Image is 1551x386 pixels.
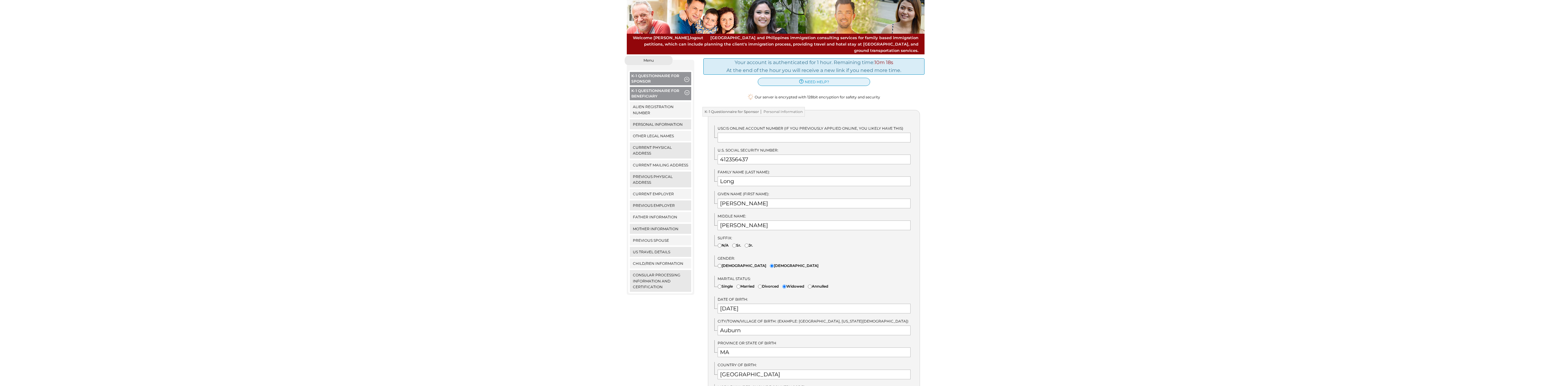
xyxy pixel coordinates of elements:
h3: K-1 Questionnaire for Sponsor [702,107,805,117]
label: Single [718,283,733,289]
button: K-1 Questionnaire for Beneficiary [630,87,691,102]
a: Child/ren Information [630,258,691,268]
input: Single [718,285,722,289]
a: Personal Information [630,119,691,129]
span: Given Name (First Name): [718,192,769,196]
a: need help? [758,78,870,86]
span: need help? [805,79,829,85]
a: Previous Physical Address [630,172,691,187]
span: U.S. Social Security Number: [718,148,778,152]
span: Date of Birth: [718,297,748,302]
input: Divorced [758,285,762,289]
span: Menu [643,59,654,62]
a: logout [690,35,703,40]
a: US Travel Details [630,247,691,257]
a: Consular Processing Information and Certification [630,270,691,292]
input: Jr. [745,244,749,248]
input: N/A [718,244,722,248]
a: Alien Registration Number [630,102,691,118]
span: Province or State of Birth [718,341,776,345]
a: Current Employer [630,189,691,199]
label: Sr. [732,242,741,248]
label: N/A [718,242,729,248]
button: Menu [624,55,673,66]
span: [GEOGRAPHIC_DATA] and Philippines immigration consulting services for family based immigration pe... [633,35,918,53]
span: Country of Birth: [718,363,757,367]
label: Married [736,283,754,289]
span: Marital Status: [718,276,751,281]
span: Family Name (Last Name): [718,170,770,174]
input: Married [736,285,740,289]
a: Father Information [630,212,691,222]
span: Suffix: [718,236,732,240]
label: Annulled [808,283,828,289]
span: Welcome [PERSON_NAME], [633,35,703,41]
div: Your account is authenticated for 1 hour. Remaining time: At the end of the hour you will receive... [703,58,925,74]
input: Widowed [782,285,786,289]
span: USCIS Online Account Number (IF you previously applied online, you likely have this) [718,126,903,131]
a: Other Legal Names [630,131,691,141]
a: Previous Spouse [630,235,691,245]
span: Personal Information [759,110,803,114]
span: City/Town/Village of Birth: (Example: [GEOGRAPHIC_DATA], [US_STATE][DEMOGRAPHIC_DATA]) [718,319,908,323]
label: Jr. [745,242,753,248]
label: [DEMOGRAPHIC_DATA] [718,263,766,268]
input: [DEMOGRAPHIC_DATA] [770,264,774,268]
label: [DEMOGRAPHIC_DATA] [770,263,818,268]
span: Middle Name: [718,214,746,218]
a: Current Physical Address [630,142,691,158]
span: 10m 18s [874,60,893,65]
input: Annulled [808,285,812,289]
input: [DEMOGRAPHIC_DATA] [718,264,722,268]
a: Current Mailing Address [630,160,691,170]
label: Widowed [782,283,804,289]
label: Divorced [758,283,779,289]
a: Mother Information [630,224,691,234]
button: K-1 Questionnaire for Sponsor [630,72,691,87]
input: Sr. [732,244,736,248]
span: Our server is encrypted with 128bit encryption for safety and security [755,94,880,100]
span: Gender: [718,256,735,261]
a: Previous Employer [630,200,691,210]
